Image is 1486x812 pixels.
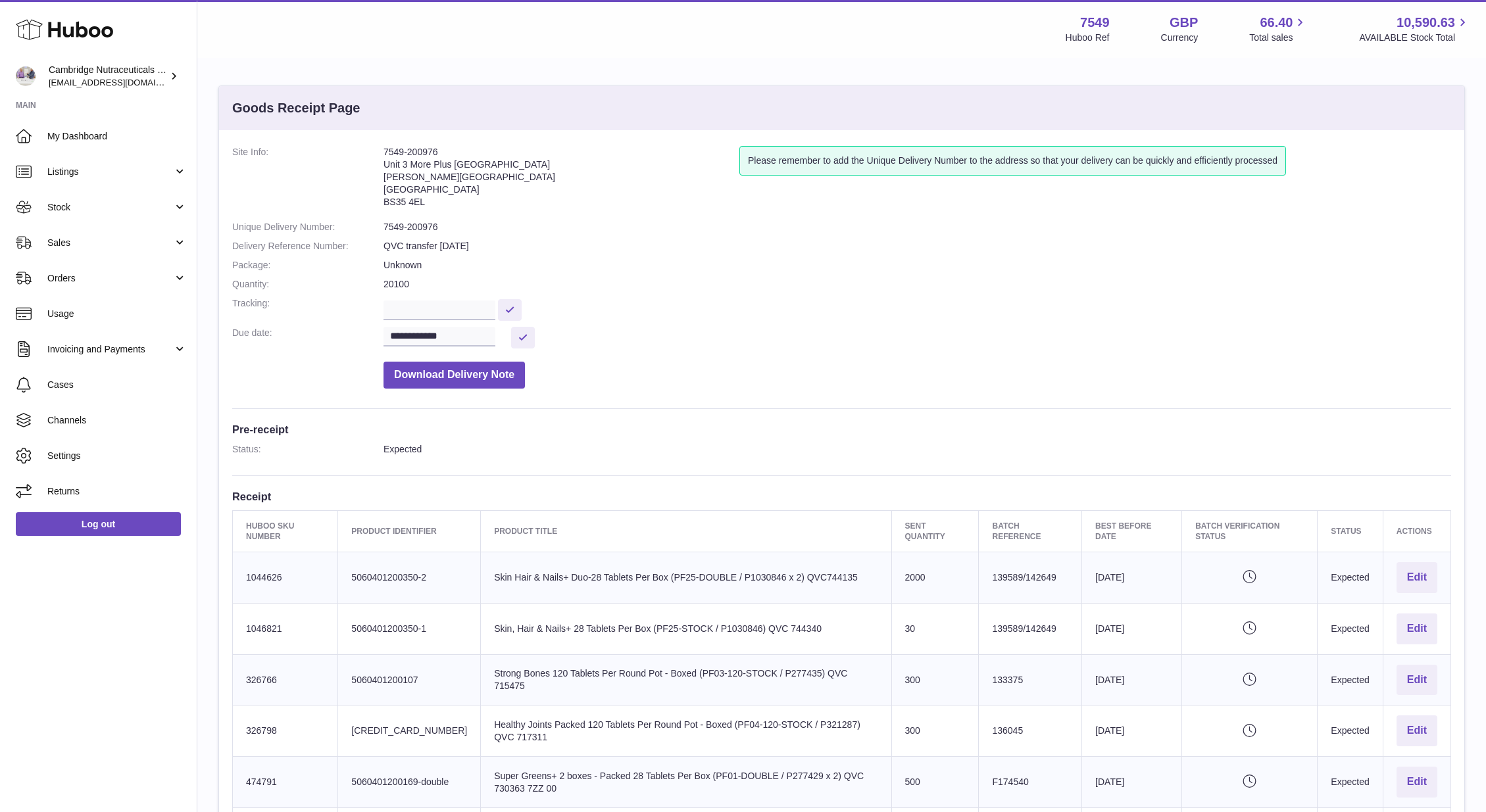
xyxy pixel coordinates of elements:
td: Healthy Joints Packed 120 Tablets Per Round Pot - Boxed (PF04-120-STOCK / P321287) QVC 717311 [481,705,891,757]
dd: QVC transfer [DATE] [384,240,1451,252]
button: Edit [1397,613,1437,644]
td: 500 [891,757,979,808]
span: Invoicing and Payments [47,343,173,356]
dt: Site Info: [232,146,384,214]
th: Product Identifier [338,510,481,552]
td: Skin Hair & Nails+ Duo-28 Tablets Per Box (PF25-DOUBLE / P1030846 x 2) QVC744135 [481,552,891,604]
td: F174540 [979,757,1082,808]
dt: Unique Delivery Number: [232,221,384,233]
td: 326798 [233,705,338,757]
th: Batch Reference [979,510,1082,552]
td: Strong Bones 120 Tablets Per Round Pot - Boxed (PF03-120-STOCK / P277435) QVC 715475 [481,654,891,705]
button: Download Delivery Note [384,362,525,389]
dd: 20100 [384,278,1451,291]
span: 66.40 [1260,14,1293,32]
th: Huboo SKU Number [233,510,338,552]
td: Expected [1318,654,1383,705]
th: Best Before Date [1082,510,1182,552]
span: Cases [47,379,187,391]
td: Super Greens+ 2 boxes - Packed 28 Tablets Per Box (PF01-DOUBLE / P277429 x 2) QVC 730363 7ZZ 00 [481,757,891,808]
dd: Unknown [384,259,1451,272]
td: [DATE] [1082,757,1182,808]
h3: Pre-receipt [232,422,1451,437]
td: 139589/142649 [979,603,1082,654]
td: [DATE] [1082,603,1182,654]
a: 66.40 Total sales [1249,14,1308,44]
th: Product title [481,510,891,552]
span: Stock [47,201,173,214]
dd: 7549-200976 [384,221,1451,233]
span: Returns [47,485,187,498]
dt: Due date: [232,327,384,348]
strong: 7549 [1080,14,1110,32]
td: 5060401200107 [338,654,481,705]
th: Sent Quantity [891,510,979,552]
div: Cambridge Nutraceuticals Ltd [49,64,167,89]
td: Skin, Hair & Nails+ 28 Tablets Per Box (PF25-STOCK / P1030846) QVC 744340 [481,603,891,654]
dt: Quantity: [232,278,384,291]
td: [DATE] [1082,654,1182,705]
button: Edit [1397,767,1437,798]
th: Actions [1383,510,1450,552]
td: [DATE] [1082,705,1182,757]
span: Orders [47,272,173,285]
a: 10,590.63 AVAILABLE Stock Total [1359,14,1470,44]
td: 300 [891,654,979,705]
td: 5060401200350-2 [338,552,481,604]
img: qvc@camnutra.com [16,66,36,86]
span: My Dashboard [47,130,187,143]
td: 133375 [979,654,1082,705]
a: Log out [16,512,181,536]
td: 1046821 [233,603,338,654]
td: Expected [1318,757,1383,808]
td: 5060401200169-double [338,757,481,808]
span: [EMAIL_ADDRESS][DOMAIN_NAME] [49,77,193,87]
span: AVAILABLE Stock Total [1359,32,1470,44]
span: Usage [47,308,187,320]
td: 139589/142649 [979,552,1082,604]
dt: Delivery Reference Number: [232,240,384,252]
td: [DATE] [1082,552,1182,604]
td: 30 [891,603,979,654]
button: Edit [1397,665,1437,696]
span: Channels [47,414,187,427]
strong: GBP [1170,14,1198,32]
address: 7549-200976 Unit 3 More Plus [GEOGRAPHIC_DATA] [PERSON_NAME][GEOGRAPHIC_DATA] [GEOGRAPHIC_DATA] B... [384,146,739,214]
span: Settings [47,450,187,462]
span: 10,590.63 [1397,14,1455,32]
span: Total sales [1249,32,1308,44]
dd: Expected [384,443,1451,456]
td: 5060401200350-1 [338,603,481,654]
td: 136045 [979,705,1082,757]
h3: Goods Receipt Page [232,99,360,117]
dt: Status: [232,443,384,456]
span: Sales [47,237,173,249]
td: Expected [1318,705,1383,757]
dt: Package: [232,259,384,272]
th: Status [1318,510,1383,552]
th: Batch Verification Status [1182,510,1318,552]
td: Expected [1318,552,1383,604]
td: 474791 [233,757,338,808]
td: 2000 [891,552,979,604]
div: Currency [1161,32,1199,44]
td: [CREDIT_CARD_NUMBER] [338,705,481,757]
div: Please remember to add the Unique Delivery Number to the address so that your delivery can be qui... [739,146,1286,176]
span: Listings [47,166,173,178]
h3: Receipt [232,489,1451,504]
td: 1044626 [233,552,338,604]
td: 300 [891,705,979,757]
td: Expected [1318,603,1383,654]
td: 326766 [233,654,338,705]
dt: Tracking: [232,297,384,320]
div: Huboo Ref [1066,32,1110,44]
button: Edit [1397,562,1437,593]
button: Edit [1397,715,1437,746]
